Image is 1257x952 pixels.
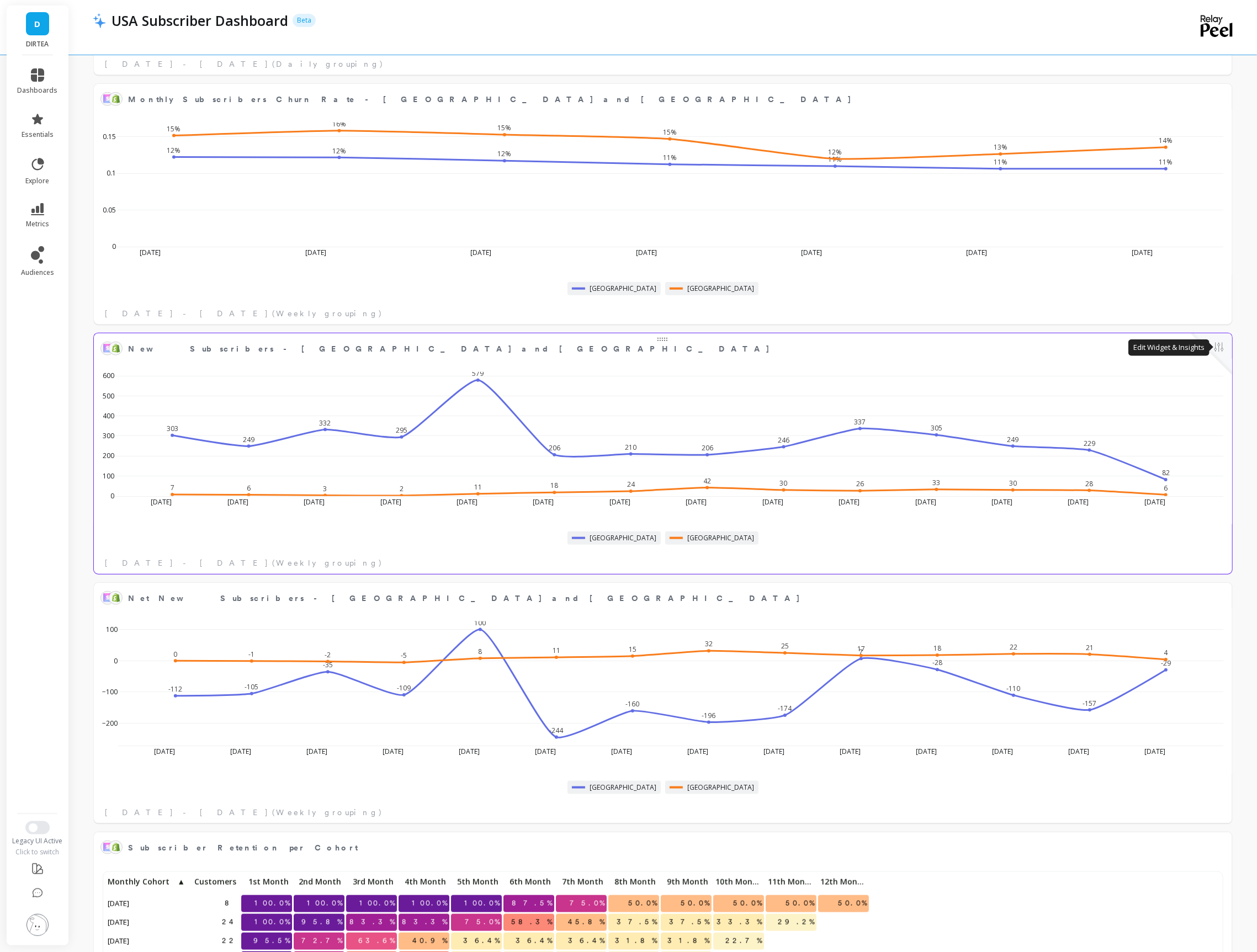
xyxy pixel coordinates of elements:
[21,268,54,277] span: audiences
[766,874,816,890] p: 11th Month
[7,837,69,845] div: Legacy UI Active
[451,874,502,890] p: 5th Month
[347,914,397,930] span: 83.3%
[252,895,292,912] span: 100.0%
[348,877,394,886] span: 3rd Month
[18,40,58,49] p: DIRTEA
[590,783,656,792] span: [GEOGRAPHIC_DATA]
[346,874,397,890] p: 3rd Month
[293,874,346,893] div: Toggle SortBy
[252,914,292,930] span: 100.0%
[220,914,240,930] span: 24
[26,177,50,185] span: explore
[506,877,551,886] span: 6th Month
[299,933,344,949] span: 72.7%
[608,874,660,893] div: Toggle SortBy
[296,877,341,886] span: 2nd Month
[667,914,712,930] span: 37.5%
[818,874,870,893] div: Toggle SortBy
[128,94,852,105] span: Monthly Subscribers Churn Rate - [GEOGRAPHIC_DATA] and [GEOGRAPHIC_DATA]
[105,874,158,893] div: Toggle SortBy
[241,874,292,890] p: 1st Month
[128,343,770,355] span: New Subscribers - [GEOGRAPHIC_DATA] and [GEOGRAPHIC_DATA]
[220,933,240,949] span: 22
[558,877,603,886] span: 7th Month
[401,877,446,886] span: 4th Month
[613,933,659,949] span: 31.8%
[399,874,449,890] p: 4th Month
[241,874,293,893] div: Toggle SortBy
[768,877,813,886] span: 11th Month
[293,14,316,27] p: Beta
[222,895,240,912] span: 8
[663,877,708,886] span: 9th Month
[510,895,554,912] span: 87.5%
[836,895,869,912] span: 50.0%
[410,933,449,949] span: 40.9%
[93,13,106,28] img: header icon
[189,874,240,890] p: Customers
[715,877,761,886] span: 10th Month
[128,92,1190,107] span: Monthly Subscribers Churn Rate - UK and US
[590,534,656,543] span: [GEOGRAPHIC_DATA]
[105,557,269,568] span: [DATE] - [DATE]
[112,11,288,30] p: USA Subscriber Dashboard
[503,874,555,893] div: Toggle SortBy
[410,895,449,912] span: 100.0%
[305,895,344,912] span: 100.0%
[462,895,502,912] span: 100.0%
[105,807,269,818] span: [DATE] - [DATE]
[820,877,866,886] span: 12th Month
[818,874,869,890] p: 12th Month
[26,220,49,228] span: metrics
[346,874,398,893] div: Toggle SortBy
[294,874,344,890] p: 2nd Month
[105,895,132,912] span: [DATE]
[105,914,132,930] span: [DATE]
[7,848,69,857] div: Click to switch
[678,895,712,912] span: 50.0%
[35,18,41,30] span: D
[566,933,607,949] span: 36.4%
[590,284,656,293] span: [GEOGRAPHIC_DATA]
[783,895,816,912] span: 50.0%
[176,877,185,886] span: ▲
[509,914,554,930] span: 58.3%
[105,874,188,890] p: Monthly Cohort
[243,877,289,886] span: 1st Month
[128,842,358,854] span: Subscriber Retention per Cohort
[272,557,383,568] span: (Weekly grouping)
[18,86,58,95] span: dashboards
[398,874,450,893] div: Toggle SortBy
[731,895,764,912] span: 50.0%
[299,914,344,930] span: 95.8%
[191,877,236,886] span: Customers
[713,874,764,890] p: 10th Month
[687,783,754,792] span: [GEOGRAPHIC_DATA]
[128,593,800,604] span: Net New Subscribers - [GEOGRAPHIC_DATA] and [GEOGRAPHIC_DATA]
[776,914,816,930] span: 29.2%
[272,807,383,818] span: (Weekly grouping)
[556,874,607,890] p: 7th Month
[450,874,503,893] div: Toggle SortBy
[513,933,554,949] span: 36.4%
[105,308,269,319] span: [DATE] - [DATE]
[555,874,608,893] div: Toggle SortBy
[614,914,659,930] span: 37.5%
[665,933,712,949] span: 31.8%
[503,874,554,890] p: 6th Month
[357,895,397,912] span: 100.0%
[105,933,132,949] span: [DATE]
[567,895,607,912] span: 75.0%
[713,874,765,893] div: Toggle SortBy
[687,534,754,543] span: [GEOGRAPHIC_DATA]
[714,914,764,930] span: 33.3%
[128,840,1190,855] span: Subscriber Retention per Cohort
[453,877,498,886] span: 5th Month
[356,933,397,949] span: 63.6%
[660,874,713,893] div: Toggle SortBy
[128,591,1190,606] span: Net New Subscribers - UK and US
[251,933,292,949] span: 95.5%
[661,874,712,890] p: 9th Month
[25,821,50,834] button: Switch to New UI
